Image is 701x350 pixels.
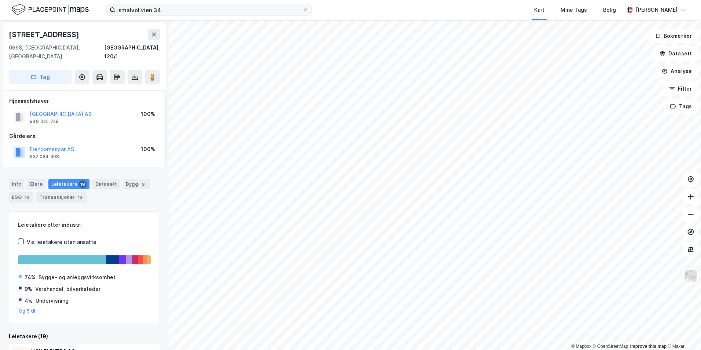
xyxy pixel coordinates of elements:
[9,179,24,189] div: Info
[684,269,698,283] img: Z
[104,43,160,61] div: [GEOGRAPHIC_DATA], 120/1
[9,132,159,141] div: Gårdeiere
[36,192,87,203] div: Transaksjoner
[636,6,678,14] div: [PERSON_NAME]
[92,179,120,189] div: Datasett
[664,315,701,350] iframe: Chat Widget
[25,273,36,282] div: 74%
[48,179,89,189] div: Leietakere
[12,3,89,16] img: logo.f888ab2527a4732fd821a326f86c7f29.svg
[76,194,84,201] div: 13
[9,70,72,84] button: Tag
[649,29,698,43] button: Bokmerker
[9,192,33,203] div: ESG
[630,344,667,349] a: Improve this map
[23,194,30,201] div: 18
[653,46,698,61] button: Datasett
[115,4,302,15] input: Søk på adresse, matrikkel, gårdeiere, leietakere eller personer
[664,99,698,114] button: Tags
[123,179,150,189] div: Bygg
[140,181,147,188] div: 9
[38,273,115,282] div: Bygge- og anleggsvirksomhet
[141,145,155,154] div: 100%
[663,81,698,96] button: Filter
[656,64,698,79] button: Analyse
[9,29,81,40] div: [STREET_ADDRESS]
[603,6,616,14] div: Bolig
[593,344,628,349] a: OpenStreetMap
[19,308,36,314] button: Og 5 til
[30,119,59,124] div: 948 025 728
[36,296,69,305] div: Undervisning
[534,6,544,14] div: Kart
[25,285,32,294] div: 9%
[35,285,100,294] div: Varehandel, bilverksteder
[9,43,104,61] div: 0668, [GEOGRAPHIC_DATA], [GEOGRAPHIC_DATA]
[561,6,587,14] div: Mine Tags
[30,154,59,160] div: 932 064 308
[27,179,45,189] div: Eiere
[18,220,151,229] div: Leietakere etter industri
[571,344,591,349] a: Mapbox
[25,296,33,305] div: 4%
[9,332,160,341] div: Leietakere (19)
[141,110,155,119] div: 100%
[27,238,96,247] div: Vis leietakere uten ansatte
[79,181,87,188] div: 19
[9,96,159,105] div: Hjemmelshaver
